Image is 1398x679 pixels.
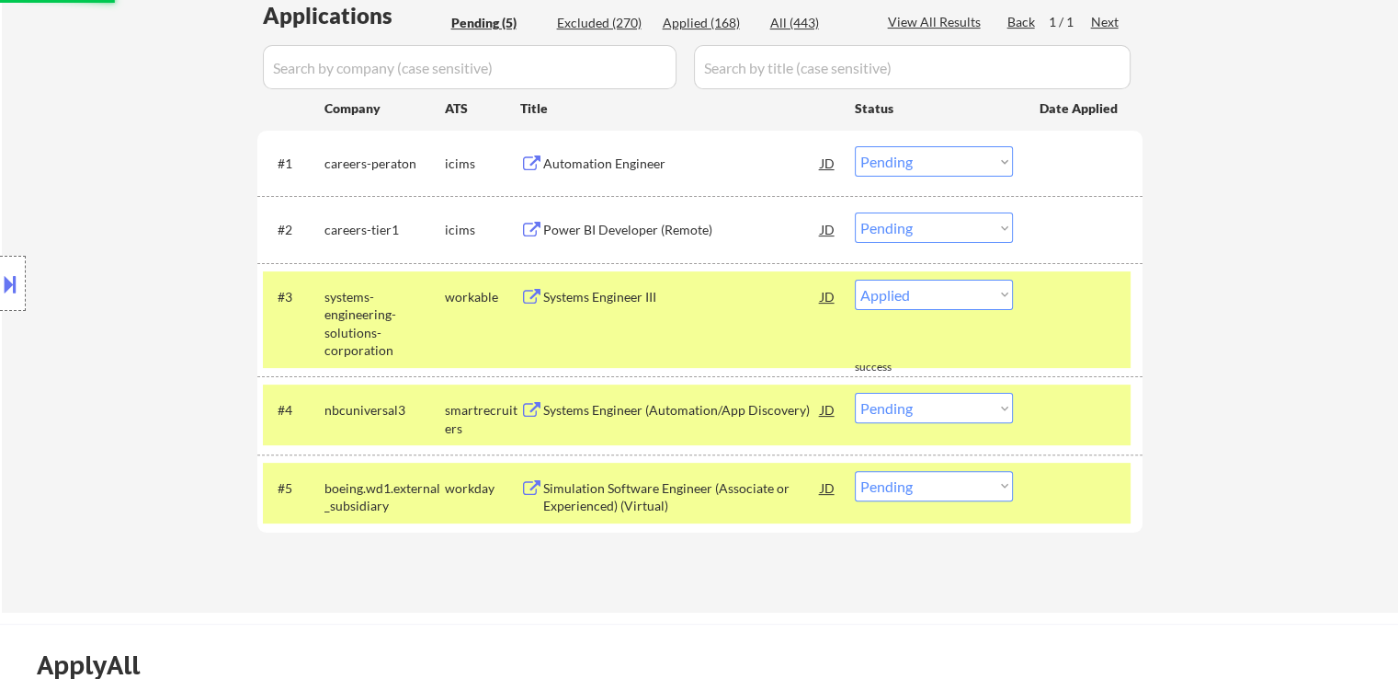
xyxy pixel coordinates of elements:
div: Status [855,91,1013,124]
div: View All Results [888,13,986,31]
input: Search by company (case sensitive) [263,45,676,89]
div: Systems Engineer III [543,288,821,306]
div: JD [819,471,837,504]
div: success [855,360,928,375]
div: All (443) [770,14,862,32]
div: systems-engineering-solutions-corporation [324,288,445,360]
div: Excluded (270) [557,14,649,32]
div: Automation Engineer [543,155,821,173]
div: Title [520,99,837,118]
div: workday [445,479,520,498]
div: JD [819,280,837,313]
div: icims [445,155,520,173]
div: JD [819,146,837,179]
div: smartrecruiters [445,401,520,437]
div: 1 / 1 [1049,13,1091,31]
div: Company [324,99,445,118]
div: ATS [445,99,520,118]
div: Date Applied [1040,99,1120,118]
div: Applications [263,5,445,27]
div: Next [1091,13,1120,31]
div: careers-tier1 [324,221,445,239]
div: workable [445,288,520,306]
div: Power BI Developer (Remote) [543,221,821,239]
div: Applied (168) [663,14,755,32]
div: Back [1007,13,1037,31]
div: Systems Engineer (Automation/App Discovery) [543,401,821,420]
div: #5 [278,479,310,498]
div: Simulation Software Engineer (Associate or Experienced) (Virtual) [543,479,821,515]
div: JD [819,393,837,426]
div: icims [445,221,520,239]
div: boeing.wd1.external_subsidiary [324,479,445,515]
div: Pending (5) [451,14,543,32]
div: JD [819,213,837,246]
div: nbcuniversal3 [324,401,445,420]
input: Search by title (case sensitive) [694,45,1131,89]
div: careers-peraton [324,155,445,173]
